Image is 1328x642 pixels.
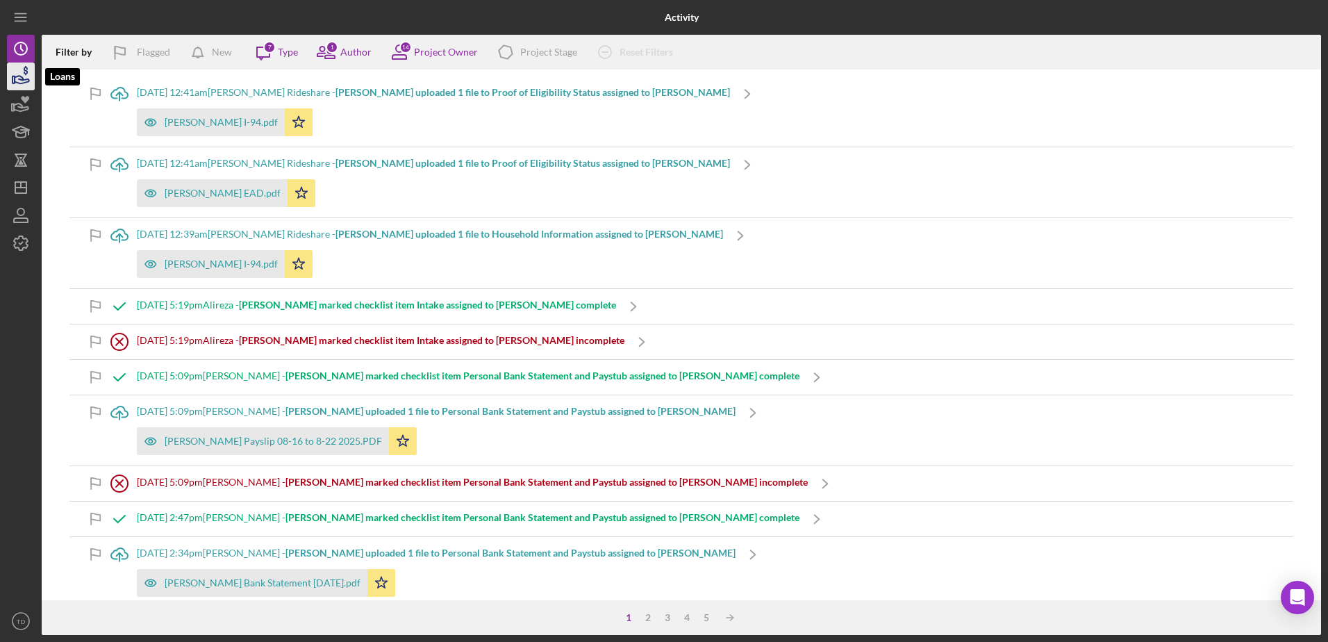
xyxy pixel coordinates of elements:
text: TD [17,618,26,625]
button: Reset Filters [588,38,687,66]
div: Type [278,47,298,58]
a: [DATE] 5:09pm[PERSON_NAME] -[PERSON_NAME] marked checklist item Personal Bank Statement and Payst... [102,360,834,395]
b: [PERSON_NAME] uploaded 1 file to Proof of Eligibility Status assigned to [PERSON_NAME] [335,86,730,98]
div: [DATE] 12:41am [PERSON_NAME] Rideshare - [137,87,730,98]
a: [DATE] 2:34pm[PERSON_NAME] -[PERSON_NAME] uploaded 1 file to Personal Bank Statement and Paystub ... [102,537,770,607]
b: [PERSON_NAME] marked checklist item Intake assigned to [PERSON_NAME] complete [239,299,616,311]
div: [DATE] 5:09pm [PERSON_NAME] - [137,477,808,488]
a: [DATE] 5:09pm[PERSON_NAME] -[PERSON_NAME] marked checklist item Personal Bank Statement and Payst... [102,466,843,501]
b: [PERSON_NAME] uploaded 1 file to Household Information assigned to [PERSON_NAME] [335,228,723,240]
div: [DATE] 12:41am [PERSON_NAME] Rideshare - [137,158,730,169]
button: [PERSON_NAME] Bank Statement [DATE].pdf [137,569,395,597]
a: [DATE] 5:19pmAlireza -[PERSON_NAME] marked checklist item Intake assigned to [PERSON_NAME] complete [102,289,651,324]
div: [DATE] 2:34pm [PERSON_NAME] - [137,548,736,559]
button: New [184,38,246,66]
b: [PERSON_NAME] uploaded 1 file to Proof of Eligibility Status assigned to [PERSON_NAME] [335,157,730,169]
b: [PERSON_NAME] marked checklist item Personal Bank Statement and Paystub assigned to [PERSON_NAME]... [285,476,808,488]
div: [PERSON_NAME] I-94.pdf [165,258,278,270]
div: Flagged [137,38,170,66]
div: [DATE] 2:47pm [PERSON_NAME] - [137,512,799,523]
a: [DATE] 5:19pmAlireza -[PERSON_NAME] marked checklist item Intake assigned to [PERSON_NAME] incomp... [102,324,659,359]
div: 4 [677,612,697,623]
div: [PERSON_NAME] I-94.pdf [165,117,278,128]
b: [PERSON_NAME] uploaded 1 file to Personal Bank Statement and Paystub assigned to [PERSON_NAME] [285,405,736,417]
b: [PERSON_NAME] marked checklist item Personal Bank Statement and Paystub assigned to [PERSON_NAME]... [285,370,799,381]
div: Open Intercom Messenger [1281,581,1314,614]
button: [PERSON_NAME] I-94.pdf [137,108,313,136]
a: [DATE] 12:39am[PERSON_NAME] Rideshare -[PERSON_NAME] uploaded 1 file to Household Information ass... [102,218,758,288]
div: 7 [263,41,276,53]
div: [DATE] 12:39am [PERSON_NAME] Rideshare - [137,229,723,240]
div: 5 [697,612,716,623]
b: [PERSON_NAME] uploaded 1 file to Personal Bank Statement and Paystub assigned to [PERSON_NAME] [285,547,736,559]
div: Reset Filters [620,38,673,66]
div: Project Stage [520,47,577,58]
b: [PERSON_NAME] marked checklist item Intake assigned to [PERSON_NAME] incomplete [239,334,624,346]
div: [DATE] 5:19pm Alireza - [137,299,616,311]
div: Filter by [56,47,102,58]
div: 1 [619,612,638,623]
a: [DATE] 2:47pm[PERSON_NAME] -[PERSON_NAME] marked checklist item Personal Bank Statement and Payst... [102,502,834,536]
div: 1 [326,41,338,53]
button: TD [7,607,35,635]
div: [DATE] 5:19pm Alireza - [137,335,624,346]
div: Project Owner [414,47,478,58]
button: [PERSON_NAME] Payslip 08-16 to 8-22 2025.PDF [137,427,417,455]
div: [PERSON_NAME] Payslip 08-16 to 8-22 2025.PDF [165,436,382,447]
div: 14 [399,41,412,53]
a: [DATE] 12:41am[PERSON_NAME] Rideshare -[PERSON_NAME] uploaded 1 file to Proof of Eligibility Stat... [102,147,765,217]
div: 3 [658,612,677,623]
div: [DATE] 5:09pm [PERSON_NAME] - [137,370,799,381]
b: [PERSON_NAME] marked checklist item Personal Bank Statement and Paystub assigned to [PERSON_NAME]... [285,511,799,523]
div: Author [340,47,372,58]
div: [PERSON_NAME] Bank Statement [DATE].pdf [165,577,360,588]
div: [PERSON_NAME] EAD.pdf [165,188,281,199]
b: Activity [665,12,699,23]
a: [DATE] 12:41am[PERSON_NAME] Rideshare -[PERSON_NAME] uploaded 1 file to Proof of Eligibility Stat... [102,76,765,147]
div: New [212,38,232,66]
div: 2 [638,612,658,623]
button: [PERSON_NAME] EAD.pdf [137,179,315,207]
a: [DATE] 5:09pm[PERSON_NAME] -[PERSON_NAME] uploaded 1 file to Personal Bank Statement and Paystub ... [102,395,770,466]
div: [DATE] 5:09pm [PERSON_NAME] - [137,406,736,417]
button: [PERSON_NAME] I-94.pdf [137,250,313,278]
button: Flagged [102,38,184,66]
